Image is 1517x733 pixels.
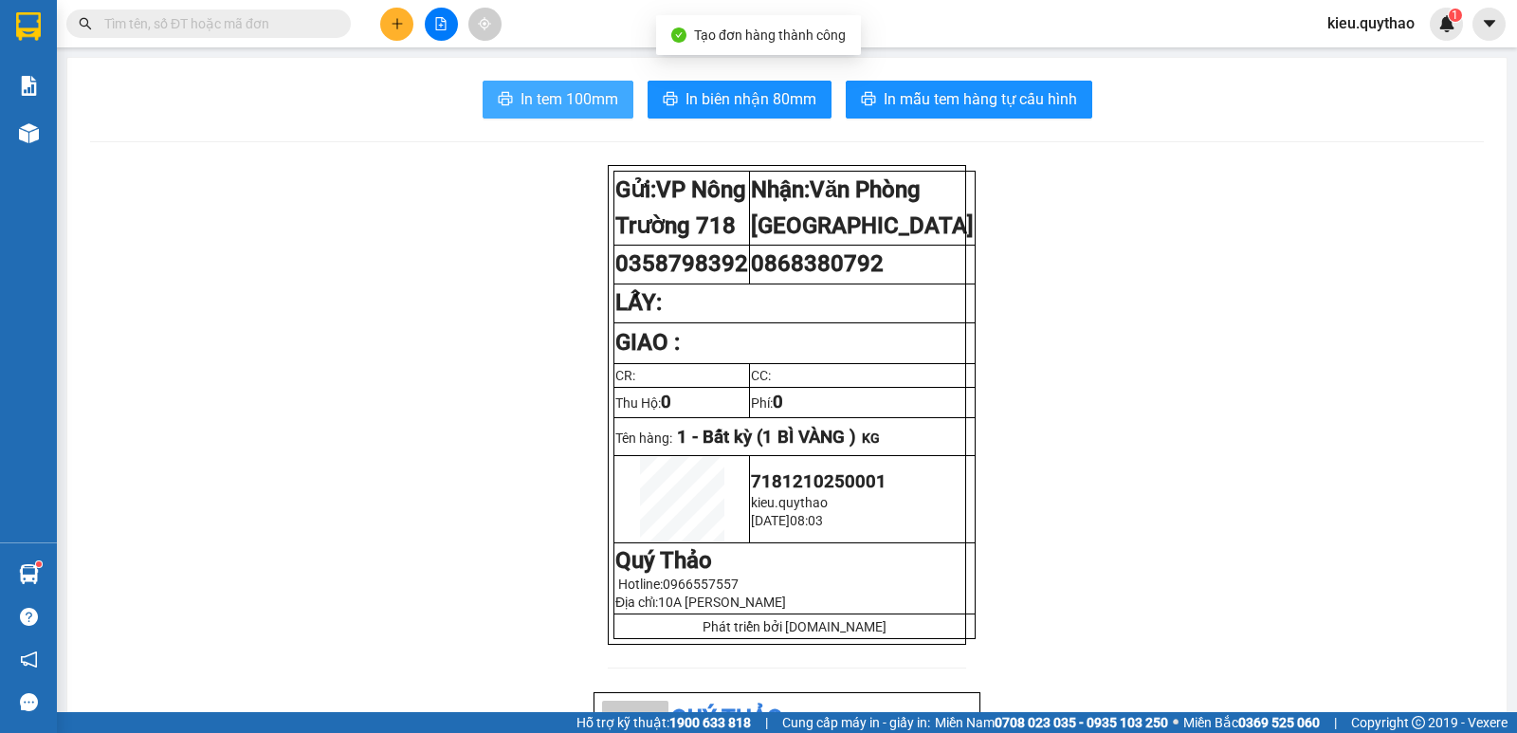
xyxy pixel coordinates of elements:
img: solution-icon [19,76,39,96]
span: 08:03 [790,513,823,528]
sup: 1 [1449,9,1462,22]
span: printer [663,91,678,109]
sup: 1 [36,561,42,567]
span: notification [20,651,38,669]
p: Tên hàng: [615,427,974,448]
span: printer [498,91,513,109]
span: Miền Nam [935,712,1168,733]
span: Văn Phòng [GEOGRAPHIC_DATA] [751,176,974,239]
button: printerIn mẫu tem hàng tự cấu hình [846,81,1092,119]
span: Miền Bắc [1183,712,1320,733]
strong: LẤY: [615,289,662,316]
strong: Gửi: [615,176,746,239]
span: 7181210250001 [751,471,886,492]
span: Tạo đơn hàng thành công [694,27,846,43]
span: | [765,712,768,733]
span: Cung cấp máy in - giấy in: [782,712,930,733]
strong: Nhận: [751,176,974,239]
span: check-circle [671,27,686,43]
span: 0966557557 [663,577,739,592]
span: question-circle [20,608,38,626]
span: In mẫu tem hàng tự cấu hình [884,87,1077,111]
span: 10A [PERSON_NAME] [658,595,786,610]
img: logo-vxr [16,12,41,41]
span: [DATE] [751,513,790,528]
img: warehouse-icon [19,564,39,584]
span: 0358798392 [615,250,748,277]
td: Phát triển bởi [DOMAIN_NAME] [614,614,976,639]
td: Phí: [750,387,976,417]
button: plus [380,8,413,41]
button: printerIn biên nhận 80mm [648,81,832,119]
strong: 0369 525 060 [1238,715,1320,730]
button: aim [468,8,502,41]
span: Địa chỉ: [615,595,786,610]
td: CC: [750,363,976,387]
span: ⚪️ [1173,719,1179,726]
span: 0 [661,392,671,412]
span: printer [861,91,876,109]
span: message [20,693,38,711]
span: Hỗ trợ kỹ thuật: [576,712,751,733]
button: file-add [425,8,458,41]
span: copyright [1412,716,1425,729]
td: CR: [614,363,750,387]
span: file-add [434,17,448,30]
strong: Quý Thảo [615,547,712,574]
span: 1 [1452,9,1458,22]
span: caret-down [1481,15,1498,32]
input: Tìm tên, số ĐT hoặc mã đơn [104,13,328,34]
span: 0 [773,392,783,412]
strong: 0708 023 035 - 0935 103 250 [995,715,1168,730]
span: aim [478,17,491,30]
span: search [79,17,92,30]
button: printerIn tem 100mm [483,81,633,119]
img: icon-new-feature [1438,15,1455,32]
span: kieu.quythao [1312,11,1430,35]
span: KG [862,431,880,446]
span: 0868380792 [751,250,884,277]
td: Thu Hộ: [614,387,750,417]
strong: 1900 633 818 [669,715,751,730]
span: 1 - Bất kỳ (1 BÌ VÀNG ) [677,427,856,448]
button: caret-down [1472,8,1506,41]
span: kieu.quythao [751,495,828,510]
span: In tem 100mm [521,87,618,111]
span: Hotline: [618,577,739,592]
span: | [1334,712,1337,733]
span: VP Nông Trường 718 [615,176,746,239]
span: In biên nhận 80mm [685,87,816,111]
strong: GIAO : [615,329,680,356]
span: plus [391,17,404,30]
img: warehouse-icon [19,123,39,143]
